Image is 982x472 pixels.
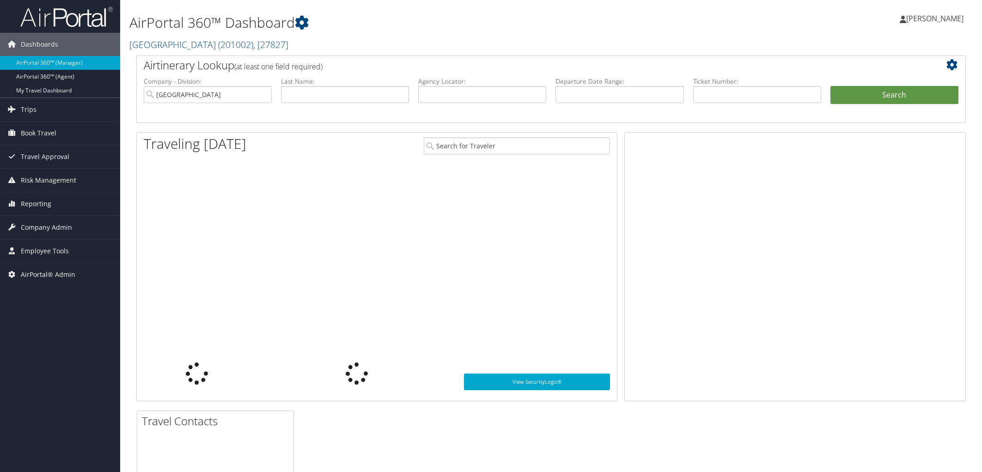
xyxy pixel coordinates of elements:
h1: AirPortal 360™ Dashboard [129,13,692,32]
h2: Travel Contacts [142,413,293,429]
h2: Airtinerary Lookup [144,57,890,73]
span: Travel Approval [21,145,69,168]
button: Search [830,86,958,104]
span: ( 201002 ) [218,38,253,51]
a: [GEOGRAPHIC_DATA] [129,38,288,51]
span: (at least one field required) [234,61,323,72]
label: Company - Division: [144,77,272,86]
label: Agency Locator: [418,77,546,86]
span: Book Travel [21,122,56,145]
span: Employee Tools [21,239,69,263]
span: , [ 27827 ] [253,38,288,51]
span: Reporting [21,192,51,215]
a: View SecurityLogic® [464,374,610,390]
span: Company Admin [21,216,72,239]
span: Trips [21,98,37,121]
span: Dashboards [21,33,58,56]
label: Last Name: [281,77,409,86]
label: Ticket Number: [693,77,821,86]
span: AirPortal® Admin [21,263,75,286]
label: Departure Date Range: [555,77,683,86]
input: Search for Traveler [424,137,610,154]
a: [PERSON_NAME] [900,5,973,32]
img: airportal-logo.png [20,6,113,28]
span: [PERSON_NAME] [906,13,964,24]
h1: Traveling [DATE] [144,134,246,153]
span: Risk Management [21,169,76,192]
